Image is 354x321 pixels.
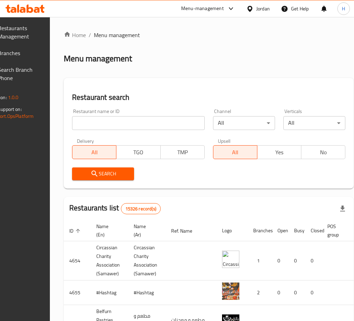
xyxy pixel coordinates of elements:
[69,227,82,235] span: ID
[327,222,348,239] span: POS group
[171,227,201,235] span: Ref. Name
[64,53,132,64] h2: Menu management
[248,241,272,280] td: 1
[134,222,157,239] span: Name (Ar)
[91,241,128,280] td: ​Circassian ​Charity ​Association​ (Samawer)
[64,280,91,305] td: 4655
[305,220,322,241] th: Closed
[216,147,255,157] span: All
[334,200,351,217] div: Export file
[64,241,91,280] td: 4654
[8,93,19,102] span: 1.0.0
[121,206,160,212] span: 15326 record(s)
[218,138,231,143] label: Upsell
[216,220,248,241] th: Logo
[289,280,305,305] td: 0
[94,31,140,39] span: Menu management
[96,222,120,239] span: Name (En)
[272,241,289,280] td: 0
[222,251,239,268] img: ​Circassian ​Charity ​Association​ (Samawer)
[272,280,289,305] td: 0
[64,31,354,39] nav: breadcrumb
[260,147,299,157] span: Yes
[128,241,166,280] td: ​Circassian ​Charity ​Association​ (Samawer)
[248,280,272,305] td: 2
[72,92,345,103] h2: Restaurant search
[72,167,134,180] button: Search
[121,203,161,214] div: Total records count
[163,147,202,157] span: TMP
[181,5,224,13] div: Menu-management
[342,5,345,12] span: H
[305,280,322,305] td: 0
[119,147,158,157] span: TGO
[248,220,272,241] th: Branches
[289,241,305,280] td: 0
[283,116,345,130] div: All
[91,280,128,305] td: #Hashtag
[89,31,91,39] li: /
[72,116,205,130] input: Search for restaurant name or ID..
[301,145,345,159] button: No
[116,145,160,159] button: TGO
[305,241,322,280] td: 0
[69,203,161,214] h2: Restaurants list
[256,5,270,12] div: Jordan
[77,138,94,143] label: Delivery
[272,220,289,241] th: Open
[160,145,205,159] button: TMP
[75,147,114,157] span: All
[289,220,305,241] th: Busy
[257,145,301,159] button: Yes
[72,145,116,159] button: All
[213,116,275,130] div: All
[128,280,166,305] td: #Hashtag
[213,145,257,159] button: All
[78,170,129,178] span: Search
[304,147,343,157] span: No
[64,31,86,39] a: Home
[222,283,239,300] img: #Hashtag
